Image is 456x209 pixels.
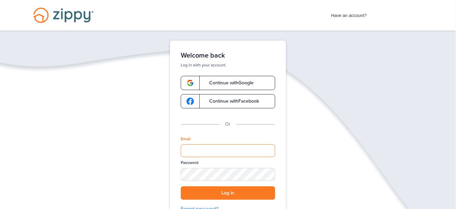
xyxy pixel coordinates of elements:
h1: Welcome back [181,51,275,60]
label: Email [181,136,191,142]
button: Log in [181,186,275,200]
p: Or [225,121,231,128]
img: google-logo [187,79,194,87]
img: google-logo [187,98,194,105]
span: Have an account? [331,8,367,19]
a: google-logoContinue withGoogle [181,76,275,90]
input: Email [181,144,275,157]
label: Password [181,160,198,166]
span: Continue with Google [202,81,254,85]
a: google-logoContinue withFacebook [181,94,275,108]
span: Continue with Facebook [202,99,259,104]
input: Password [181,168,275,181]
p: Log in with your account. [181,62,275,68]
